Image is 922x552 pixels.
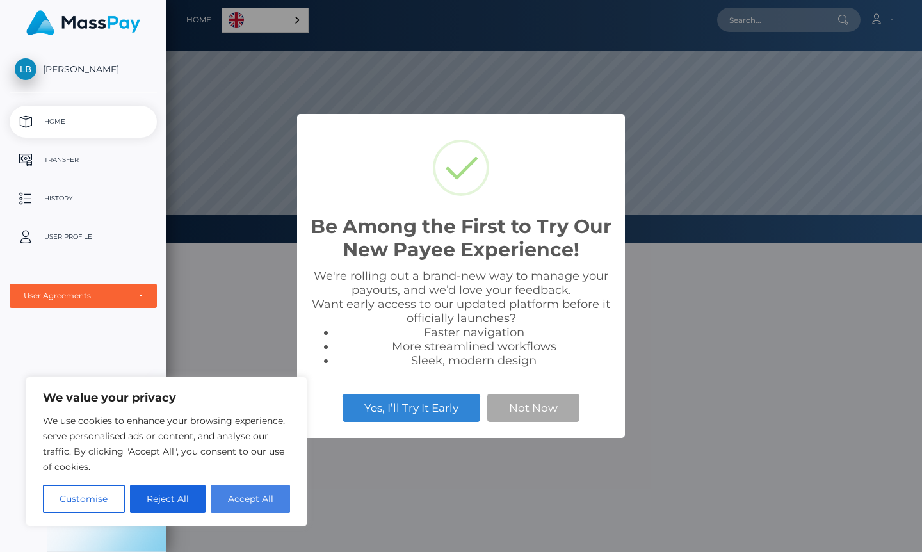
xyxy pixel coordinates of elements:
[10,63,157,75] span: [PERSON_NAME]
[15,227,152,247] p: User Profile
[310,269,612,368] div: We're rolling out a brand-new way to manage your payouts, and we’d love your feedback. Want early...
[336,325,612,339] li: Faster navigation
[10,284,157,308] button: User Agreements
[487,394,579,422] button: Not Now
[336,353,612,368] li: Sleek, modern design
[24,291,129,301] div: User Agreements
[43,390,290,405] p: We value your privacy
[26,10,140,35] img: MassPay
[43,485,125,513] button: Customise
[310,215,612,261] h2: Be Among the First to Try Our New Payee Experience!
[43,413,290,475] p: We use cookies to enhance your browsing experience, serve personalised ads or content, and analys...
[26,377,307,526] div: We value your privacy
[15,189,152,208] p: History
[15,112,152,131] p: Home
[211,485,290,513] button: Accept All
[336,339,612,353] li: More streamlined workflows
[130,485,206,513] button: Reject All
[343,394,480,422] button: Yes, I’ll Try It Early
[15,150,152,170] p: Transfer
